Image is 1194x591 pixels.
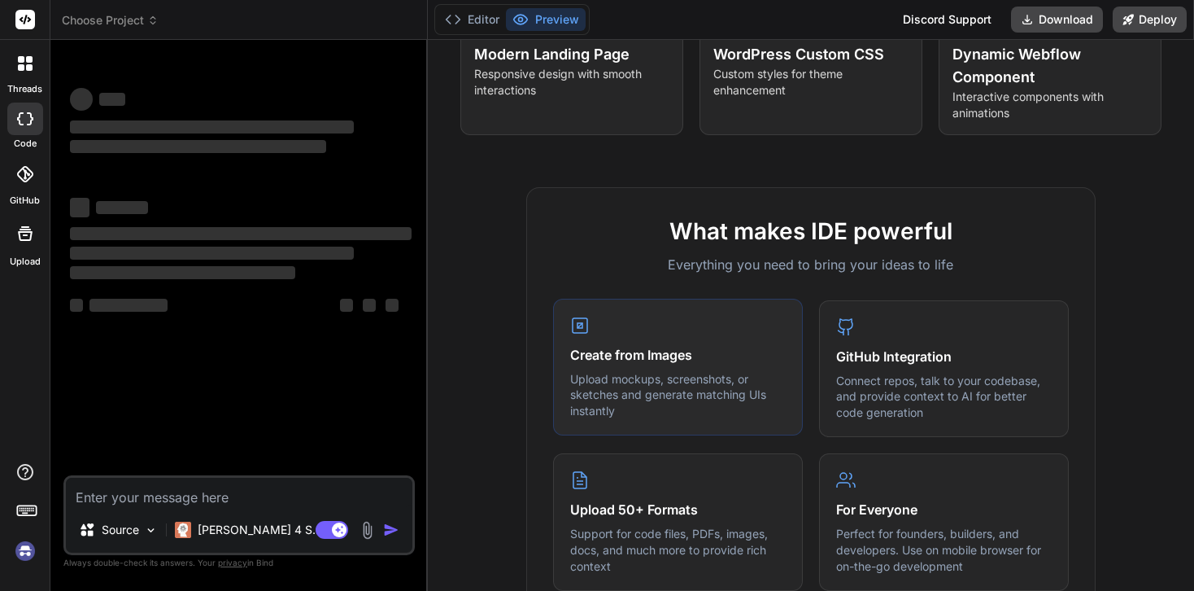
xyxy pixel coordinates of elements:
p: [PERSON_NAME] 4 S.. [198,522,319,538]
span: ‌ [89,299,168,312]
p: Upload mockups, screenshots, or sketches and generate matching UIs instantly [570,371,786,419]
h4: Upload 50+ Formats [570,500,786,519]
h4: Create from Images [570,345,786,365]
span: ‌ [70,247,354,260]
span: ‌ [96,201,148,214]
label: code [14,137,37,151]
span: ‌ [70,227,412,240]
span: ‌ [340,299,353,312]
img: Claude 4 Sonnet [175,522,191,538]
span: ‌ [386,299,399,312]
span: ‌ [70,140,326,153]
img: signin [11,537,39,565]
span: ‌ [70,120,354,134]
p: Responsive design with smooth interactions [474,66,669,98]
img: icon [383,522,399,538]
p: Perfect for founders, builders, and developers. Use on mobile browser for on-the-go development [836,526,1052,574]
p: Interactive components with animations [952,89,1148,121]
p: Always double-check its answers. Your in Bind [63,555,415,571]
h4: GitHub Integration [836,347,1052,366]
label: threads [7,82,42,96]
p: Custom styles for theme enhancement [713,66,909,98]
span: Choose Project [62,12,159,28]
button: Download [1011,7,1103,33]
img: attachment [358,521,377,540]
button: Preview [506,8,586,31]
p: Connect repos, talk to your codebase, and provide context to AI for better code generation [836,373,1052,421]
span: ‌ [70,299,83,312]
span: ‌ [99,93,125,106]
span: ‌ [70,266,295,279]
img: Pick Models [144,523,158,537]
span: ‌ [363,299,376,312]
span: ‌ [70,88,93,111]
h4: Modern Landing Page [474,43,669,66]
h4: WordPress Custom CSS [713,43,909,66]
button: Deploy [1113,7,1187,33]
h2: What makes IDE powerful [553,214,1069,248]
label: Upload [10,255,41,269]
button: Editor [438,8,506,31]
span: privacy [218,558,247,567]
div: Discord Support [893,7,1001,33]
p: Source [102,522,139,538]
p: Everything you need to bring your ideas to life [553,255,1069,274]
h4: For Everyone [836,500,1052,519]
span: ‌ [70,198,89,217]
label: GitHub [10,194,40,208]
h4: Dynamic Webflow Component [952,43,1148,89]
p: Support for code files, PDFs, images, docs, and much more to provide rich context [570,526,786,574]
